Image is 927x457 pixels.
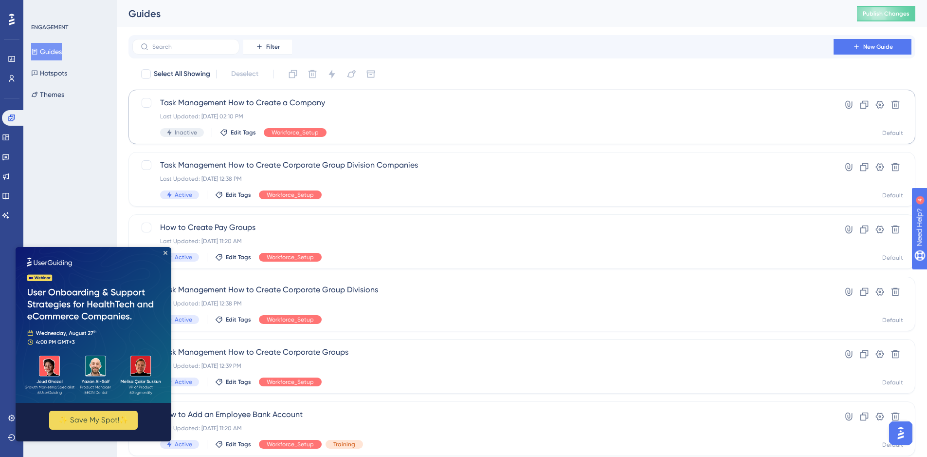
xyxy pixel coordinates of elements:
[175,191,192,199] span: Active
[857,6,915,21] button: Publish Changes
[160,409,806,420] span: How to Add an Employee Bank Account
[882,129,903,137] div: Default
[834,39,911,55] button: New Guide
[31,23,68,31] div: ENGAGEMENT
[886,419,915,448] iframe: UserGuiding AI Assistant Launcher
[23,2,61,14] span: Need Help?
[215,378,251,386] button: Edit Tags
[160,300,806,307] div: Last Updated: [DATE] 12:38 PM
[267,191,314,199] span: Workforce_Setup
[266,43,280,51] span: Filter
[31,86,64,103] button: Themes
[226,191,251,199] span: Edit Tags
[31,64,67,82] button: Hotspots
[160,97,806,109] span: Task Management How to Create a Company
[231,129,256,136] span: Edit Tags
[243,39,292,55] button: Filter
[160,424,806,432] div: Last Updated: [DATE] 11:20 AM
[220,129,256,136] button: Edit Tags
[215,191,251,199] button: Edit Tags
[128,7,833,20] div: Guides
[160,159,806,171] span: Task Management How to Create Corporate Group Division Companies
[175,129,197,136] span: Inactive
[215,316,251,324] button: Edit Tags
[160,362,806,370] div: Last Updated: [DATE] 12:39 PM
[333,440,355,448] span: Training
[175,316,192,324] span: Active
[160,175,806,183] div: Last Updated: [DATE] 12:38 PM
[226,253,251,261] span: Edit Tags
[231,68,258,80] span: Deselect
[882,379,903,386] div: Default
[272,129,319,136] span: Workforce_Setup
[175,440,192,448] span: Active
[226,378,251,386] span: Edit Tags
[222,65,267,83] button: Deselect
[215,440,251,448] button: Edit Tags
[863,43,893,51] span: New Guide
[215,253,251,261] button: Edit Tags
[148,4,152,8] div: Close Preview
[154,68,210,80] span: Select All Showing
[882,191,903,199] div: Default
[267,440,314,448] span: Workforce_Setup
[267,253,314,261] span: Workforce_Setup
[226,440,251,448] span: Edit Tags
[160,346,806,358] span: Task Management How to Create Corporate Groups
[31,43,62,60] button: Guides
[152,43,231,50] input: Search
[160,222,806,233] span: How to Create Pay Groups
[863,10,909,18] span: Publish Changes
[882,316,903,324] div: Default
[226,316,251,324] span: Edit Tags
[267,316,314,324] span: Workforce_Setup
[160,237,806,245] div: Last Updated: [DATE] 11:20 AM
[882,254,903,262] div: Default
[160,113,806,120] div: Last Updated: [DATE] 02:10 PM
[34,164,122,183] button: ✨ Save My Spot!✨
[175,253,192,261] span: Active
[160,284,806,296] span: Task Management How to Create Corporate Group Divisions
[882,441,903,449] div: Default
[175,378,192,386] span: Active
[267,378,314,386] span: Workforce_Setup
[68,5,71,13] div: 4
